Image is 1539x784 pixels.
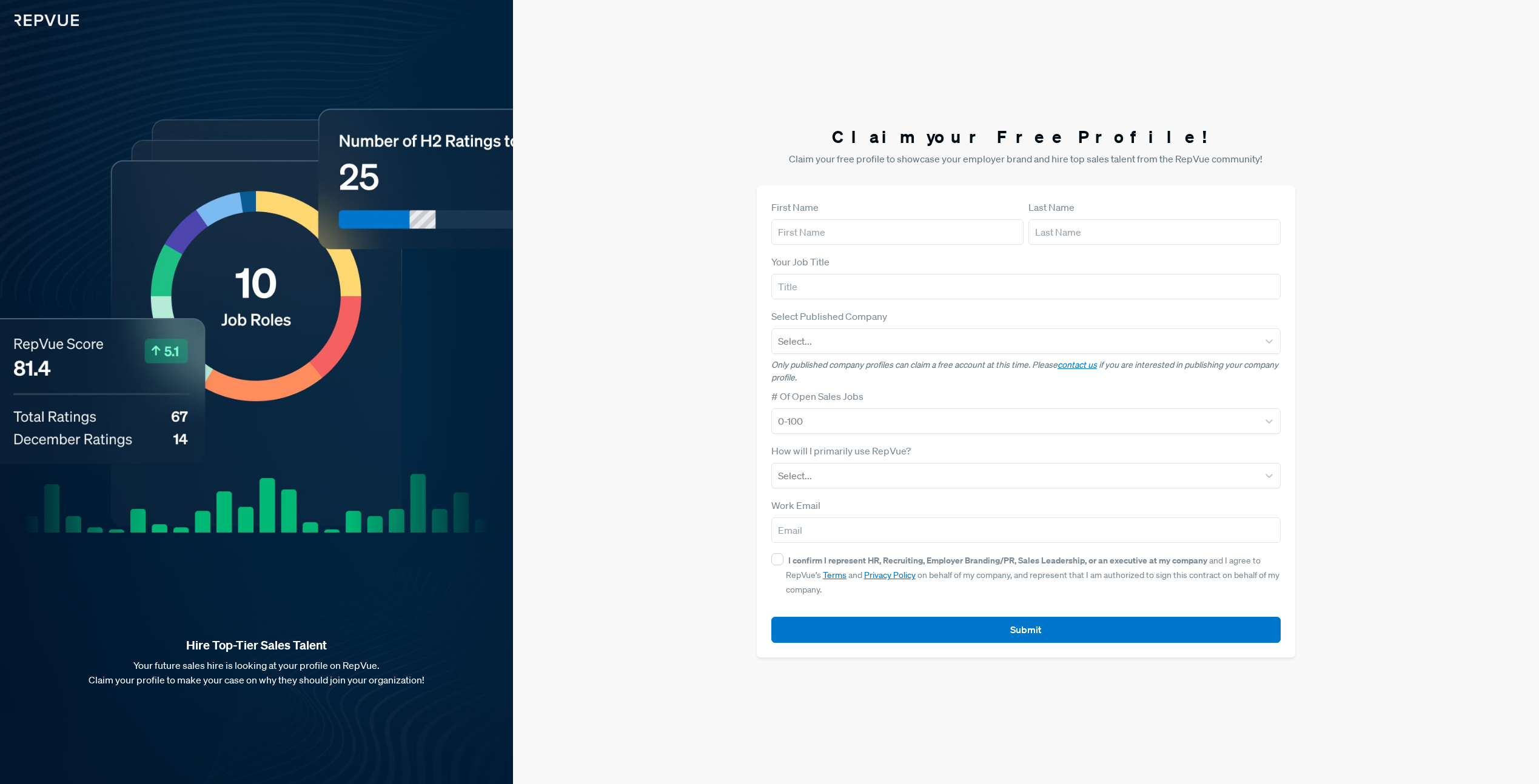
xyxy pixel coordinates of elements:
input: Last Name [1028,219,1281,245]
p: Only published company profiles can claim a free account at this time. Please if you are interest... [771,359,1281,384]
input: First Name [771,219,1024,245]
a: contact us [1058,359,1097,370]
label: Last Name [1028,200,1075,214]
label: # Of Open Sales Jobs [771,389,863,404]
label: How will I primarily use RepVue? [771,443,911,458]
label: Select Published Company [771,309,887,324]
label: First Name [771,200,819,214]
button: Submit [771,617,1281,643]
label: Work Email [771,498,820,513]
label: Your Job Title [771,254,830,269]
h3: Claim your Free Profile! [757,127,1295,147]
strong: Hire Top-Tier Sales Talent [19,637,494,653]
input: Title [771,274,1281,299]
strong: I confirm I represent HR, Recruiting, Employer Branding/PR, Sales Leadership, or an executive at ... [788,554,1207,566]
span: and I agree to RepVue’s and on behalf of my company, and represent that I am authorized to sign t... [786,555,1279,595]
a: Terms [823,570,847,580]
a: Privacy Policy [864,570,916,580]
p: Claim your free profile to showcase your employer brand and hire top sales talent from the RepVue... [757,151,1295,166]
input: Email [771,517,1281,543]
p: Your future sales hire is looking at your profile on RepVue. Claim your profile to make your case... [19,658,494,687]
